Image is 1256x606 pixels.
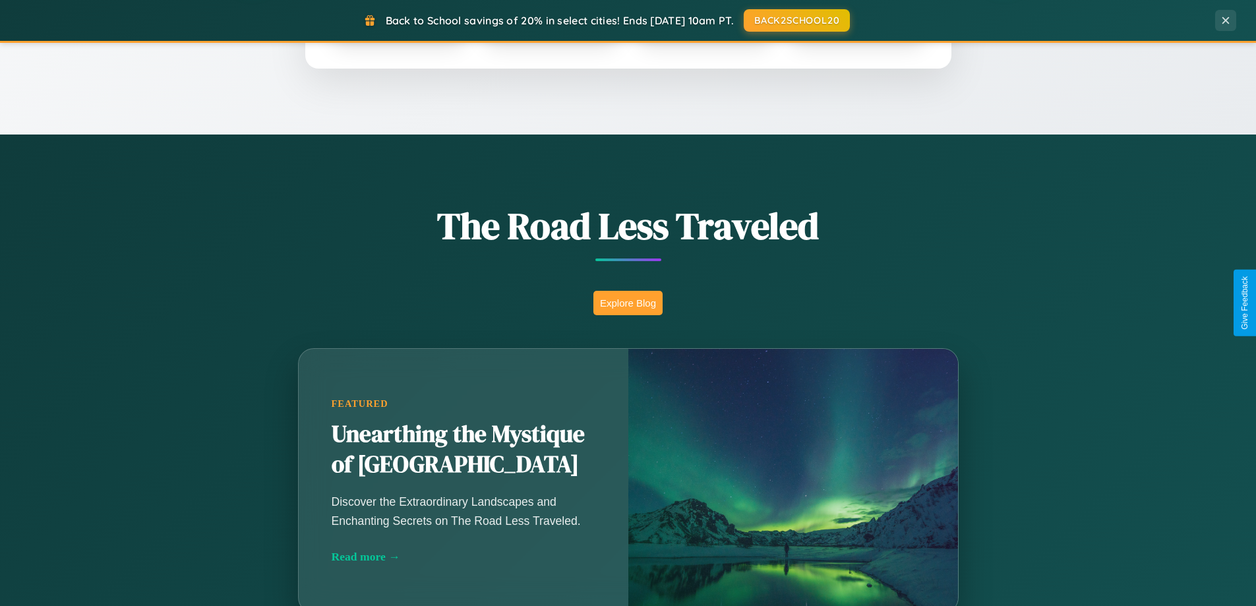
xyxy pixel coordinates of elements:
[233,200,1024,251] h1: The Road Less Traveled
[1240,276,1249,330] div: Give Feedback
[744,9,850,32] button: BACK2SCHOOL20
[332,419,595,480] h2: Unearthing the Mystique of [GEOGRAPHIC_DATA]
[593,291,663,315] button: Explore Blog
[386,14,734,27] span: Back to School savings of 20% in select cities! Ends [DATE] 10am PT.
[332,550,595,564] div: Read more →
[332,398,595,409] div: Featured
[332,493,595,530] p: Discover the Extraordinary Landscapes and Enchanting Secrets on The Road Less Traveled.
